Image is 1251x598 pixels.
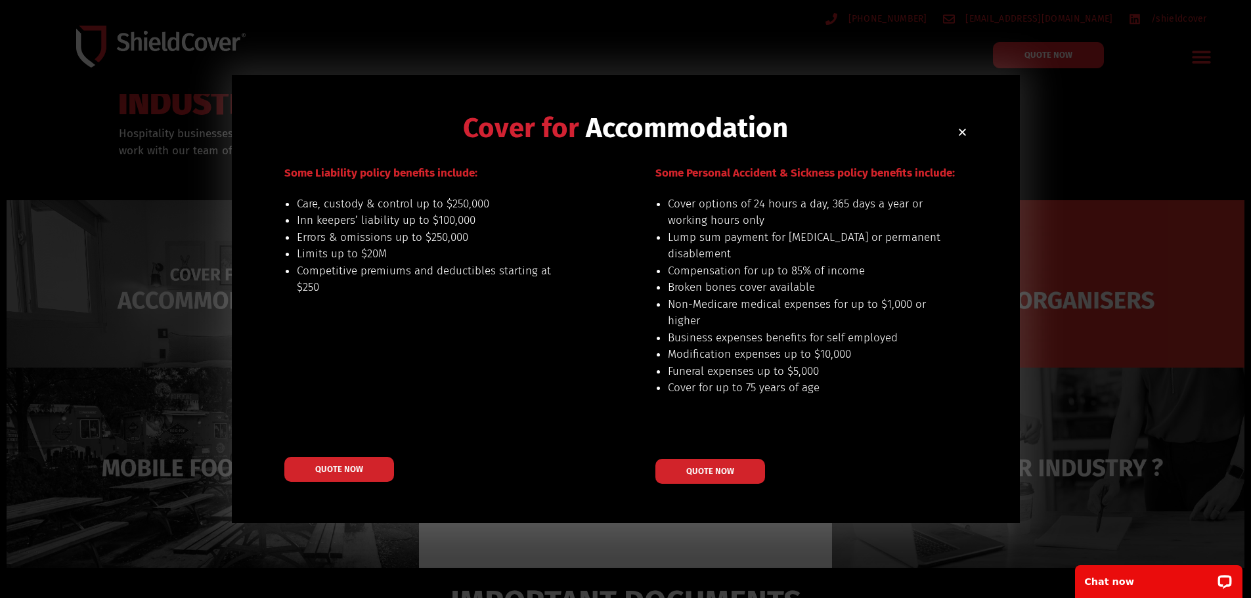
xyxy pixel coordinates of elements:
[297,196,571,213] li: Care, custody & control up to $250,000
[297,212,571,229] li: Inn keepers’ liability up to $100,000
[297,229,571,246] li: Errors & omissions up to $250,000
[668,379,942,396] li: Cover for up to 75 years of age
[586,112,788,144] span: Accommodation
[668,229,942,263] li: Lump sum payment for [MEDICAL_DATA] or permanent disablement
[668,346,942,363] li: Modification expenses up to $10,000
[297,246,571,263] li: Limits up to $20M
[668,279,942,296] li: Broken bones cover available
[297,263,571,296] li: Competitive premiums and deductibles starting at $250
[284,457,394,482] a: QUOTE NOW
[668,263,942,280] li: Compensation for up to 85% of income
[1066,557,1251,598] iframe: LiveChat chat widget
[668,330,942,347] li: Business expenses benefits for self employed
[686,467,734,475] span: QUOTE NOW
[655,166,955,180] span: Some Personal Accident & Sickness policy benefits include:
[668,196,942,229] li: Cover options of 24 hours a day, 365 days a year or working hours only
[463,112,579,144] span: Cover for
[284,166,477,180] span: Some Liability policy benefits include:
[668,363,942,380] li: Funeral expenses up to $5,000
[655,459,765,484] a: QUOTE NOW
[957,127,967,137] a: Close
[315,465,363,473] span: QUOTE NOW
[668,296,942,330] li: Non-Medicare medical expenses for up to $1,000 or higher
